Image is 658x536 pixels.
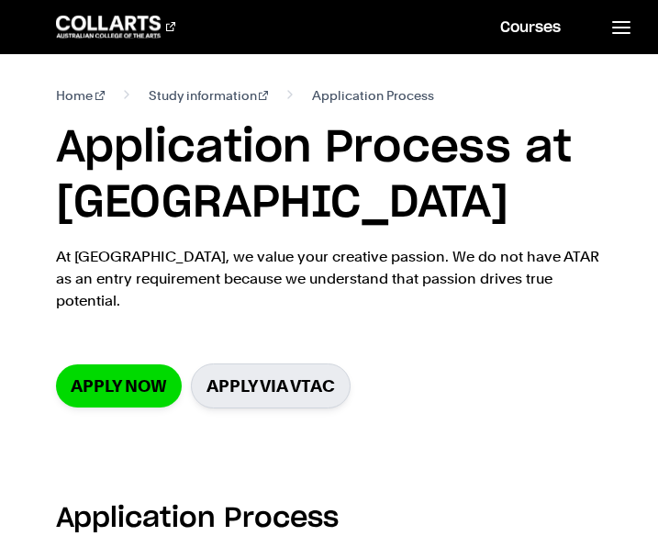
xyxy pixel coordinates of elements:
h1: Application Process at [GEOGRAPHIC_DATA] [56,121,602,231]
div: Go to homepage [56,16,175,38]
a: Apply now [56,364,182,408]
a: Home [56,84,105,106]
p: At [GEOGRAPHIC_DATA], we value your creative passion. We do not have ATAR as an entry requirement... [56,246,602,312]
a: Apply via VTAC [191,363,351,408]
span: Application Process [312,84,434,106]
a: Study information [149,84,269,106]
